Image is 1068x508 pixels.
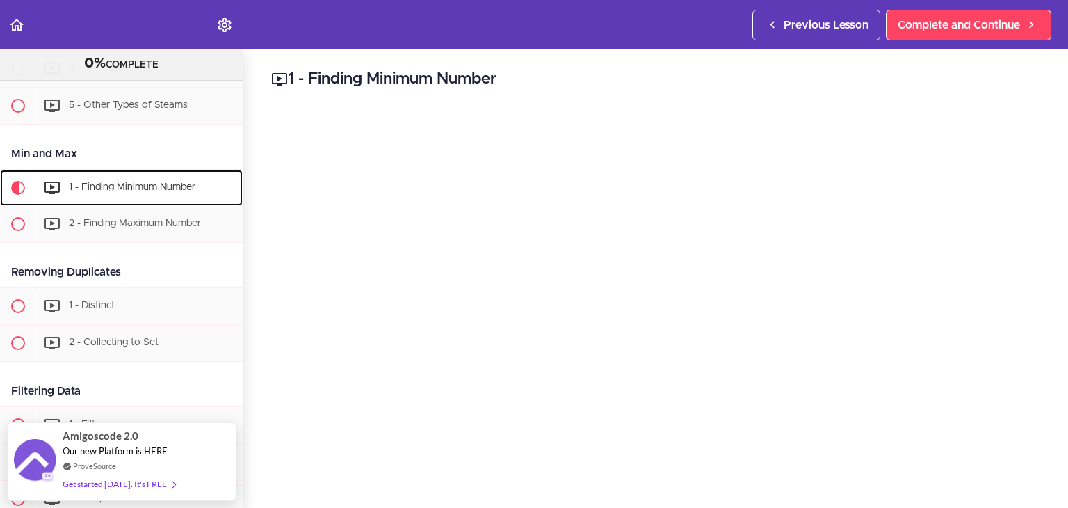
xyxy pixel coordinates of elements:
span: 2 - Collecting to Set [69,338,159,347]
span: 1 - Filter [69,420,104,429]
a: Previous Lesson [752,10,880,40]
div: Get started [DATE]. It's FREE [63,476,175,492]
h2: 1 - Finding Minimum Number [271,68,1040,91]
span: 1 - Distinct [69,301,115,310]
a: Complete and Continue [886,10,1051,40]
span: Previous Lesson [784,17,868,33]
span: 1 - Finding Minimum Number [69,182,195,192]
span: Complete and Continue [898,17,1020,33]
span: 2 - Finding Maximum Number [69,219,201,228]
svg: Back to course curriculum [8,17,25,33]
span: Amigoscode 2.0 [63,428,138,444]
a: ProveSource [73,460,116,472]
span: 5 - Other Types of Steams [69,100,188,110]
img: provesource social proof notification image [14,439,56,484]
span: Our new Platform is HERE [63,445,168,457]
div: COMPLETE [17,55,225,73]
svg: Settings Menu [216,17,233,33]
span: 0% [84,56,106,70]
